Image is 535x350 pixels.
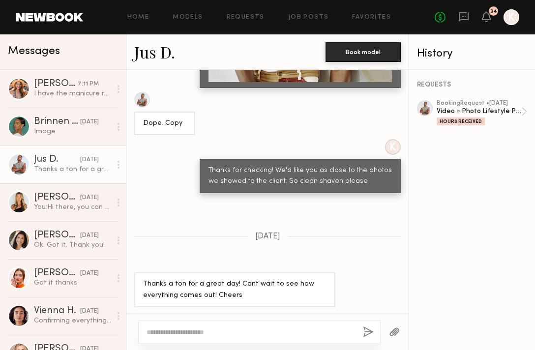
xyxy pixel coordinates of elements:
div: History [417,48,527,59]
div: Thanks for checking! We'd like you as close to the photos we showed to the client. So clean shave... [208,165,392,188]
div: Dope. Copy [143,118,186,129]
div: Ok. Got it. Thank you! [34,240,111,250]
div: [PERSON_NAME] [34,79,78,89]
div: I have the manicure receipt if you would like for me to e-mail it. Thank you! [34,89,111,98]
div: 7:11 PM [78,80,99,89]
div: [DATE] [80,231,99,240]
span: [DATE] [255,233,280,241]
a: bookingRequest •[DATE]Video + Photo Lifestyle ProductionHours Received [437,100,527,125]
div: Thanks a ton for a great day! Cant wait to see how everything comes out! Cheers [34,165,111,174]
a: Job Posts [288,14,329,21]
div: Brinnen [PERSON_NAME] [34,117,80,127]
div: [DATE] [80,269,99,278]
div: Confirming everything! I’ll come with my hair straightened as well [34,316,111,325]
div: booking Request • [DATE] [437,100,521,107]
div: [DATE] [80,155,99,165]
a: Book model [326,47,401,56]
a: K [504,9,519,25]
div: Jus D. [34,155,80,165]
div: Image [34,127,111,136]
span: Messages [8,46,60,57]
a: Models [173,14,203,21]
div: 34 [490,9,497,14]
a: Jus D. [134,41,175,62]
div: REQUESTS [417,82,527,88]
div: [PERSON_NAME] [34,193,80,203]
button: Book model [326,42,401,62]
div: Vienna H. [34,306,80,316]
a: Home [127,14,149,21]
div: You: Hi there, you can be released, thank you! [34,203,111,212]
div: Got it thanks [34,278,111,288]
div: Video + Photo Lifestyle Production [437,107,521,116]
div: [PERSON_NAME] [34,231,80,240]
a: Favorites [352,14,391,21]
div: Hours Received [437,117,485,125]
a: Requests [227,14,265,21]
div: [DATE] [80,307,99,316]
div: Thanks a ton for a great day! Cant wait to see how everything comes out! Cheers [143,279,327,301]
div: [DATE] [80,193,99,203]
div: [DATE] [80,117,99,127]
div: [PERSON_NAME] [34,268,80,278]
